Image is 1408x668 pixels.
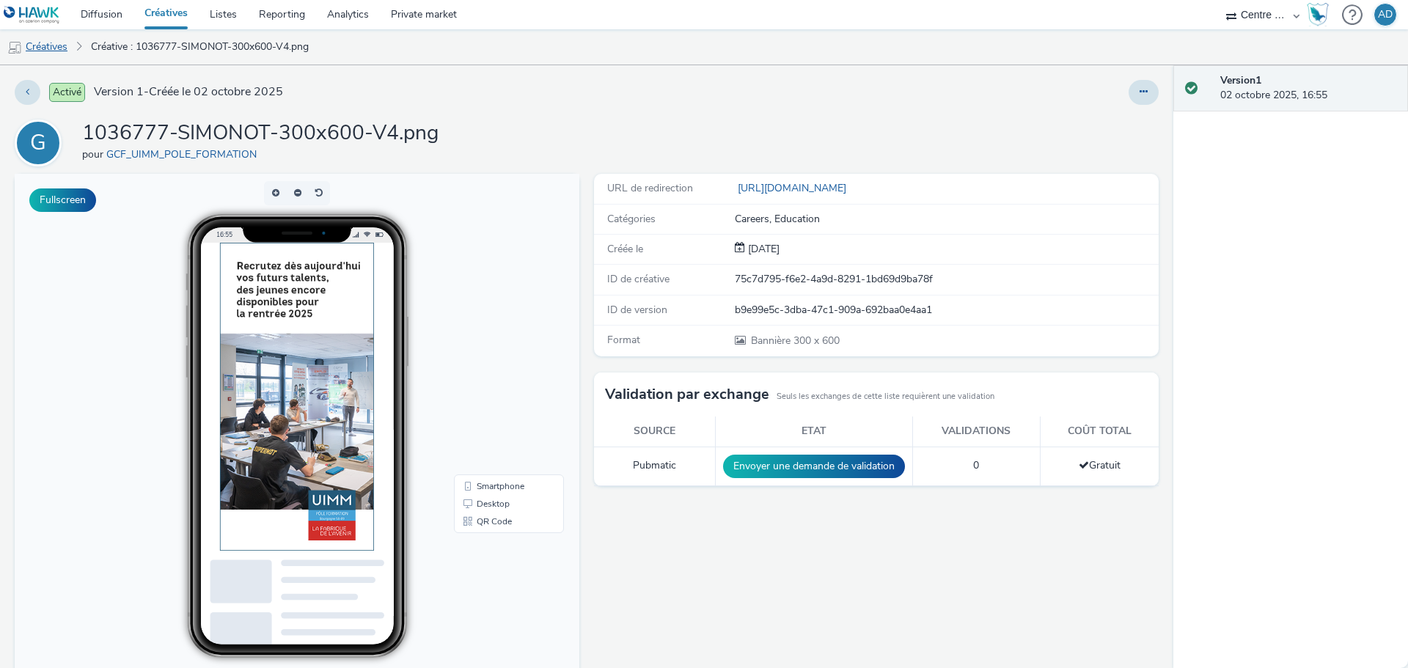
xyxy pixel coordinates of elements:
div: G [30,122,46,164]
li: Smartphone [442,304,546,321]
span: 0 [973,458,979,472]
span: pour [82,147,106,161]
img: Advertisement preview [205,69,359,377]
span: Version 1 - Créée le 02 octobre 2025 [94,84,283,100]
div: Création 02 octobre 2025, 16:55 [745,242,780,257]
span: Activé [49,83,85,102]
strong: Version 1 [1220,73,1261,87]
span: Smartphone [462,308,510,317]
span: QR Code [462,343,497,352]
span: 16:55 [202,56,218,65]
img: undefined Logo [4,6,60,24]
span: Bannière [751,334,793,348]
div: 02 octobre 2025, 16:55 [1220,73,1396,103]
span: URL de redirection [607,181,693,195]
a: Hawk Academy [1307,3,1335,26]
th: Etat [715,416,912,447]
th: Validations [912,416,1040,447]
div: 75c7d795-f6e2-4a9d-8291-1bd69d9ba78f [735,272,1157,287]
button: Fullscreen [29,188,96,212]
small: Seuls les exchanges de cette liste requièrent une validation [777,391,994,403]
div: AD [1378,4,1393,26]
img: mobile [7,40,22,55]
span: ID de créative [607,272,670,286]
a: Créative : 1036777-SIMONOT-300x600-V4.png [84,29,316,65]
li: Desktop [442,321,546,339]
div: b9e99e5c-3dba-47c1-909a-692baa0e4aa1 [735,303,1157,318]
img: Hawk Academy [1307,3,1329,26]
a: G [15,136,67,150]
th: Source [594,416,715,447]
a: GCF_UIMM_POLE_FORMATION [106,147,263,161]
a: [URL][DOMAIN_NAME] [735,181,852,195]
span: Format [607,333,640,347]
td: Pubmatic [594,447,715,485]
span: Créée le [607,242,643,256]
span: 300 x 600 [749,334,840,348]
h1: 1036777-SIMONOT-300x600-V4.png [82,120,439,147]
div: Careers, Education [735,212,1157,227]
h3: Validation par exchange [605,383,769,405]
span: Gratuit [1079,458,1121,472]
li: QR Code [442,339,546,356]
span: Catégories [607,212,656,226]
span: [DATE] [745,242,780,256]
th: Coût total [1040,416,1159,447]
span: Desktop [462,326,495,334]
span: ID de version [607,303,667,317]
button: Envoyer une demande de validation [723,455,905,478]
